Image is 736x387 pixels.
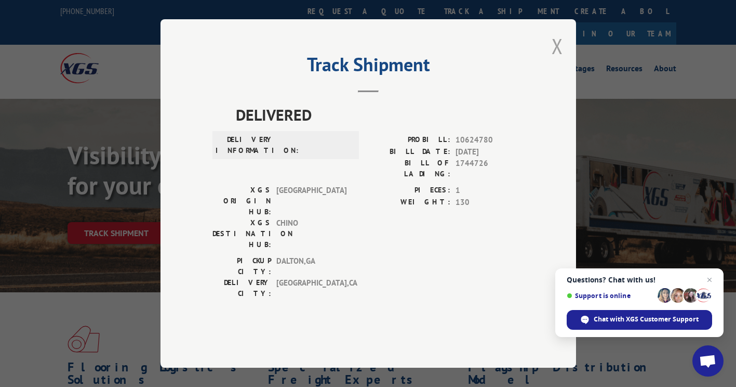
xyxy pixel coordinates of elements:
[594,315,699,324] span: Chat with XGS Customer Support
[368,185,450,197] label: PIECES:
[276,185,346,217] span: [GEOGRAPHIC_DATA]
[456,185,524,197] span: 1
[276,277,346,299] span: [GEOGRAPHIC_DATA] , CA
[212,57,524,77] h2: Track Shipment
[703,274,716,286] span: Close chat
[456,134,524,146] span: 10624780
[368,197,450,209] label: WEIGHT:
[368,158,450,179] label: BILL OF LADING:
[236,103,524,126] span: DELIVERED
[692,345,724,377] div: Open chat
[276,217,346,250] span: CHINO
[456,158,524,179] span: 1744726
[212,217,271,250] label: XGS DESTINATION HUB:
[212,255,271,277] label: PICKUP CITY:
[216,134,274,156] label: DELIVERY INFORMATION:
[368,146,450,158] label: BILL DATE:
[212,185,271,217] label: XGS ORIGIN HUB:
[456,197,524,209] span: 130
[567,276,712,284] span: Questions? Chat with us!
[567,310,712,330] div: Chat with XGS Customer Support
[567,292,654,300] span: Support is online
[212,277,271,299] label: DELIVERY CITY:
[552,32,563,60] button: Close modal
[276,255,346,277] span: DALTON , GA
[456,146,524,158] span: [DATE]
[368,134,450,146] label: PROBILL:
